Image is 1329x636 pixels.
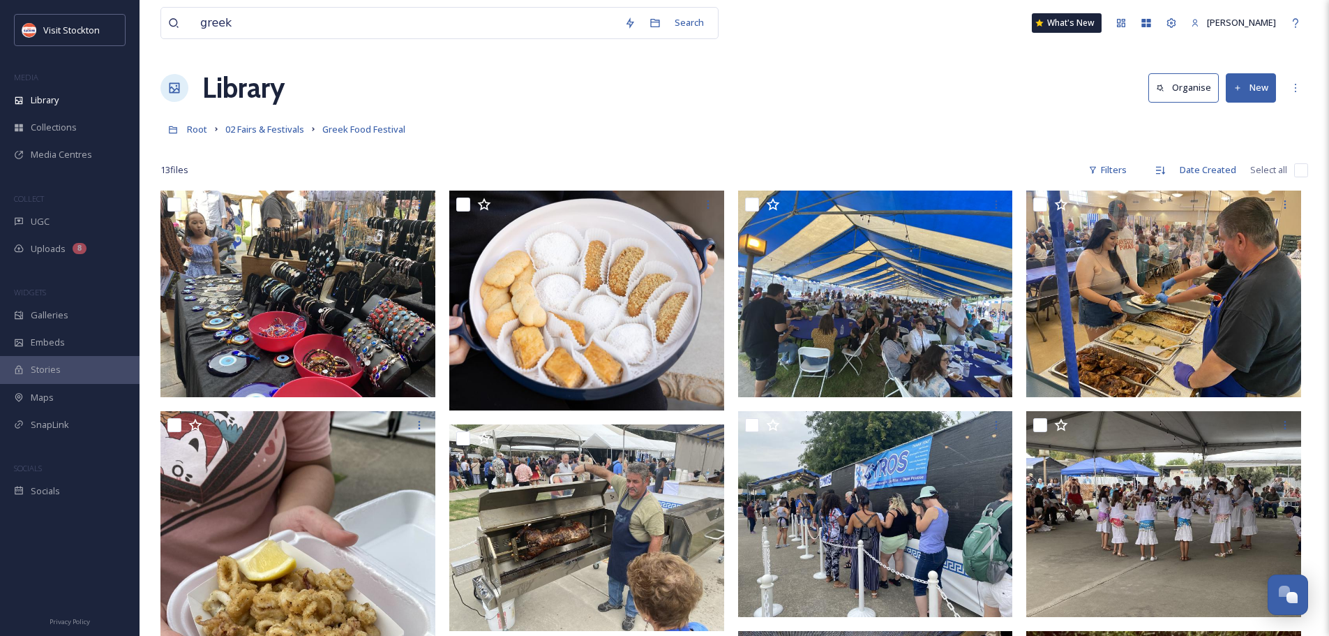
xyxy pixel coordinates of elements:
span: UGC [31,215,50,228]
a: Greek Food Festival [322,121,405,138]
span: Visit Stockton [43,24,100,36]
span: WIDGETS [14,287,46,297]
img: unnamed.jpeg [22,23,36,37]
span: Stories [31,363,61,376]
div: Date Created [1173,156,1243,184]
span: Socials [31,485,60,498]
span: Maps [31,391,54,404]
span: COLLECT [14,193,44,204]
span: MEDIA [14,72,38,82]
img: Greek Food Festival desserts.jpg [449,191,724,411]
img: Greek Food Festival serving.jpeg [1026,191,1301,397]
button: New [1226,73,1276,102]
span: Collections [31,121,77,134]
a: Root [187,121,207,138]
span: SnapLink [31,418,69,431]
span: 02 Fairs & Festivals [225,123,304,135]
img: Greek Festival grilling.jpeg [449,424,724,631]
a: [PERSON_NAME] [1184,9,1283,36]
a: 02 Fairs & Festivals [225,121,304,138]
div: 8 [73,243,87,254]
span: Library [31,94,59,107]
span: Media Centres [31,148,92,161]
img: Greek Festival kids dancing.jpeg [1026,411,1301,618]
input: Search your library [193,8,617,38]
img: Greek Festival line.jpeg [738,411,1013,618]
img: Greek Food Festival jewelry.jpeg [160,191,435,397]
span: Select all [1250,163,1287,177]
span: Embeds [31,336,65,349]
div: Search [668,9,711,36]
span: Privacy Policy [50,617,90,626]
span: Root [187,123,207,135]
span: SOCIALS [14,463,42,473]
button: Organise [1148,73,1219,102]
span: 13 file s [160,163,188,177]
span: Greek Food Festival [322,123,405,135]
a: Library [202,67,285,109]
a: What's New [1032,13,1102,33]
span: Uploads [31,242,66,256]
button: Open Chat [1268,575,1308,615]
span: Galleries [31,309,68,322]
img: Greek Food Festival attendees tent.jpeg [738,191,1013,397]
div: Filters [1081,156,1134,184]
span: [PERSON_NAME] [1207,16,1276,29]
a: Organise [1148,73,1226,102]
a: Privacy Policy [50,612,90,629]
